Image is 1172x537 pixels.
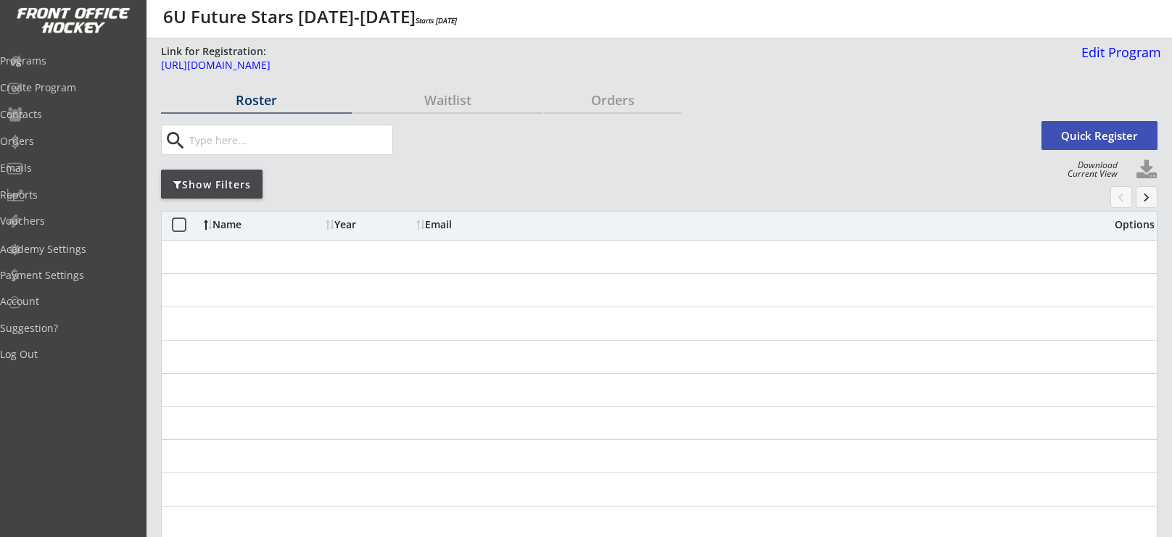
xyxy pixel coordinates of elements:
[1060,161,1118,178] div: Download Current View
[544,93,681,107] div: Orders
[1110,186,1132,208] button: chevron_left
[163,129,187,152] button: search
[161,60,892,70] div: [URL][DOMAIN_NAME]
[326,220,413,230] div: Year
[161,44,268,59] div: Link for Registration:
[352,93,543,107] div: Waitlist
[1103,220,1155,230] div: Options
[416,220,547,230] div: Email
[1076,46,1161,71] a: Edit Program
[1136,159,1157,181] button: Click to download full roster. Your browser settings may try to block it, check your security set...
[186,125,392,154] input: Type here...
[1076,46,1161,59] div: Edit Program
[416,15,457,25] em: Starts [DATE]
[1041,121,1157,150] button: Quick Register
[161,60,892,78] a: [URL][DOMAIN_NAME]
[161,93,352,107] div: Roster
[204,220,322,230] div: Name
[161,178,263,192] div: Show Filters
[1136,186,1157,208] button: keyboard_arrow_right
